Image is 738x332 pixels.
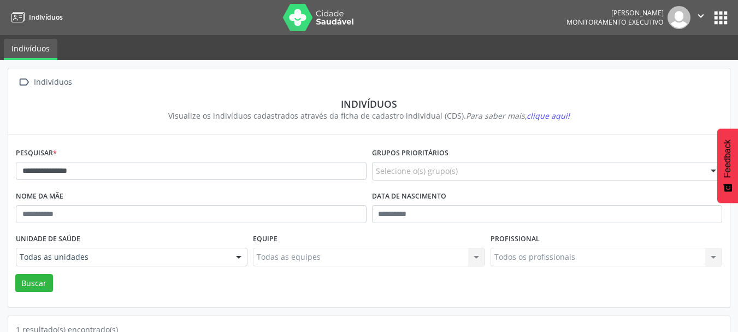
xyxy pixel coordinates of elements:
[15,274,53,293] button: Buscar
[711,8,730,27] button: apps
[32,74,74,90] div: Indivíduos
[717,129,738,203] button: Feedback - Mostrar pesquisa
[23,98,715,110] div: Indivíduos
[29,13,63,22] span: Indivíduos
[372,145,448,162] label: Grupos prioritários
[16,74,74,90] a:  Indivíduos
[20,252,225,263] span: Todas as unidades
[16,231,80,248] label: Unidade de saúde
[466,110,570,121] i: Para saber mais,
[8,8,63,26] a: Indivíduos
[23,110,715,121] div: Visualize os indivíduos cadastrados através da ficha de cadastro individual (CDS).
[566,8,664,18] div: [PERSON_NAME]
[690,6,711,29] button: 
[695,10,707,22] i: 
[527,110,570,121] span: clique aqui!
[253,231,278,248] label: Equipe
[16,188,63,205] label: Nome da mãe
[668,6,690,29] img: img
[372,188,446,205] label: Data de nascimento
[376,165,458,177] span: Selecione o(s) grupo(s)
[4,39,57,60] a: Indivíduos
[16,74,32,90] i: 
[16,145,57,162] label: Pesquisar
[566,18,664,27] span: Monitoramento Executivo
[723,139,733,178] span: Feedback
[491,231,540,248] label: Profissional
